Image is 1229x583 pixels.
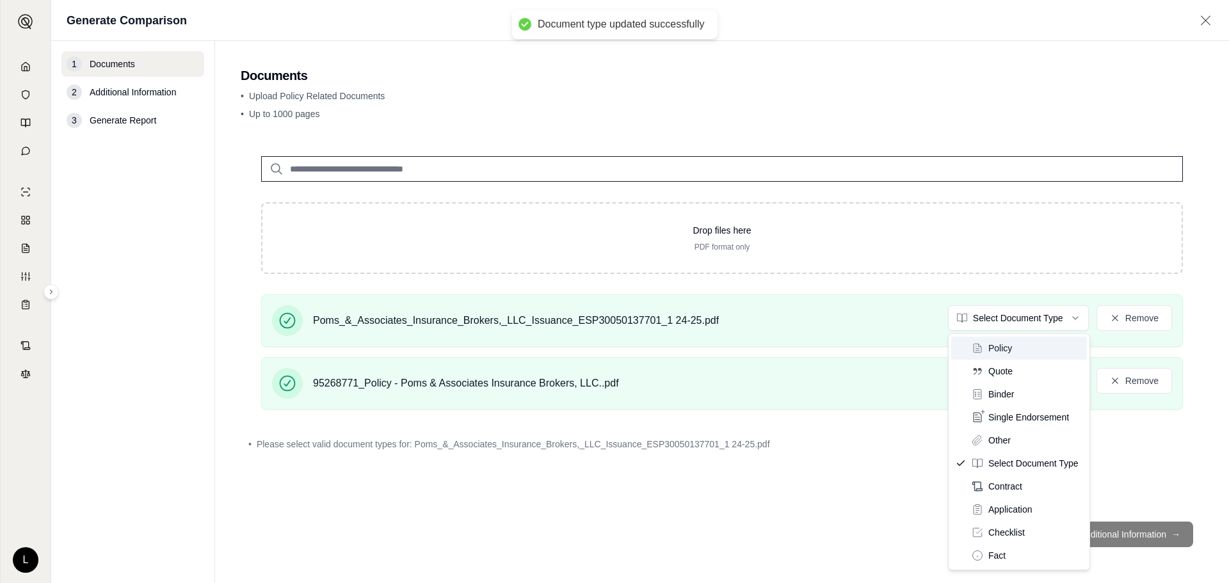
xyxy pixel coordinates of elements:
[988,342,1012,355] span: Policy
[538,18,705,31] div: Document type updated successfully
[988,503,1032,516] span: Application
[988,549,1006,562] span: Fact
[988,411,1069,424] span: Single Endorsement
[988,388,1014,401] span: Binder
[988,526,1025,539] span: Checklist
[988,434,1011,447] span: Other
[988,457,1079,470] span: Select Document Type
[988,365,1013,378] span: Quote
[988,480,1022,493] span: Contract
